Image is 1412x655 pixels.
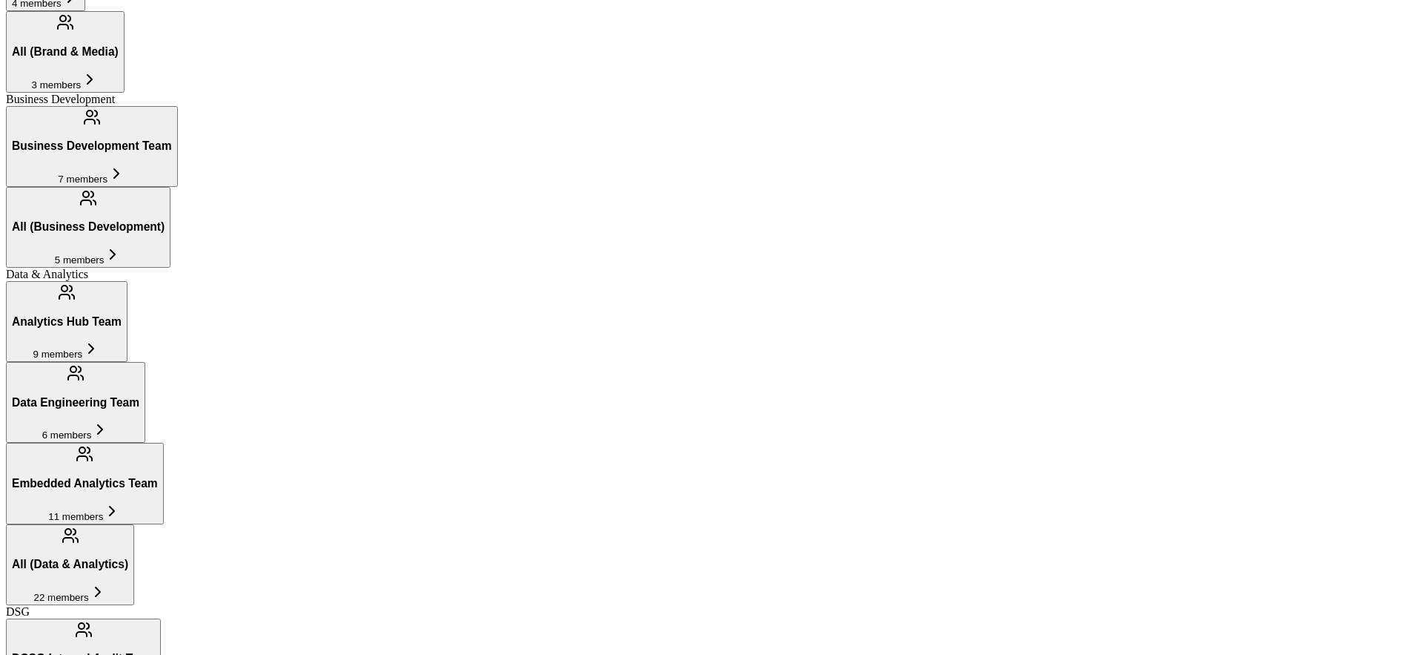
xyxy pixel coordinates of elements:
[12,558,128,571] h3: All (Data & Analytics)
[42,429,92,441] span: 6 members
[6,106,178,187] button: Business Development Team7 members
[48,511,103,522] span: 11 members
[6,605,30,618] span: DSG
[6,281,127,362] button: Analytics Hub Team9 members
[6,187,170,268] button: All (Business Development)5 members
[32,79,82,90] span: 3 members
[6,524,134,605] button: All (Data & Analytics)22 members
[55,254,105,266] span: 5 members
[12,45,119,59] h3: All (Brand & Media)
[12,220,165,234] h3: All (Business Development)
[6,268,88,280] span: Data & Analytics
[12,396,139,409] h3: Data Engineering Team
[6,93,115,105] span: Business Development
[6,11,125,92] button: All (Brand & Media)3 members
[12,477,158,490] h3: Embedded Analytics Team
[6,362,145,443] button: Data Engineering Team6 members
[58,174,107,185] span: 7 members
[34,592,89,603] span: 22 members
[6,443,164,524] button: Embedded Analytics Team11 members
[33,349,83,360] span: 9 members
[12,139,172,153] h3: Business Development Team
[12,315,122,329] h3: Analytics Hub Team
